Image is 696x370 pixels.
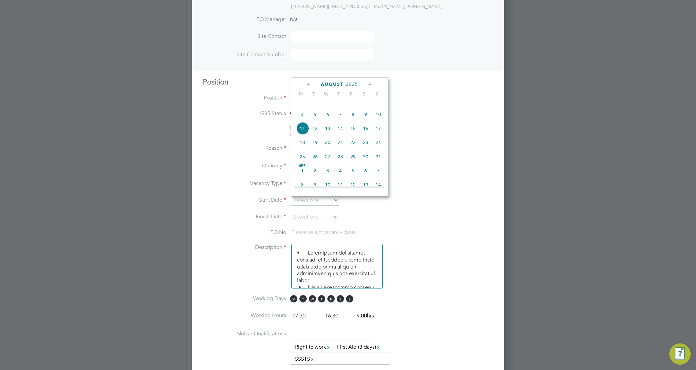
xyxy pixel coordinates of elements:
input: Select one [291,212,339,222]
span: August [321,82,344,87]
span: W [320,91,332,97]
span: M [290,295,297,302]
span: 26 [309,150,321,163]
label: Working Hours [203,312,286,319]
span: M [294,91,307,97]
span: 15 [347,122,359,135]
span: 14 [334,122,347,135]
label: Finish Date [203,213,286,220]
span: 13 [321,122,334,135]
span: 10 [321,178,334,191]
span: 2 [309,164,321,177]
span: 2025 [346,82,358,87]
span: [PERSON_NAME][EMAIL_ADDRESS][PERSON_NAME][DOMAIN_NAME] [291,3,443,9]
span: T [307,91,320,97]
label: Working Days [203,295,286,302]
span: 17 [372,122,385,135]
span: 9.00hrs [353,312,374,319]
label: Reason [203,145,286,152]
span: 6 [321,108,334,121]
span: 9 [309,178,321,191]
span: T [318,295,325,302]
label: PO Manager [203,16,286,23]
span: S [346,295,353,302]
span: 11 [334,178,347,191]
span: 7 [372,164,385,177]
label: Site Contact Number [203,51,286,58]
button: Engage Resource Center [669,343,691,365]
a: x [326,343,331,351]
label: Skills / Qualifications [203,330,286,337]
span: 13 [359,178,372,191]
span: 1 [296,164,309,177]
span: W [309,295,316,302]
span: ‐ [317,312,321,319]
span: 28 [334,150,347,163]
input: 08:00 [290,310,316,322]
span: 27 [321,150,334,163]
li: Right to work [292,343,333,352]
span: 20 [321,136,334,149]
h3: Position [203,78,493,87]
label: PO No [203,229,286,236]
li: First Aid (3 days) [334,343,383,352]
input: Select one [291,196,339,206]
span: 16 [359,122,372,135]
span: 3 [321,164,334,177]
span: 29 [347,150,359,163]
span: T [299,295,307,302]
span: 8 [347,108,359,121]
span: 7 [334,108,347,121]
label: Vacancy Type [203,180,286,187]
span: 4 [296,108,309,121]
span: 12 [347,178,359,191]
label: Description [203,244,286,251]
span: 6 [359,164,372,177]
span: Outside IR35 [290,110,321,116]
span: 14 [372,178,385,191]
span: 4 [334,164,347,177]
li: SSSTS [292,355,317,364]
span: S [337,295,344,302]
span: 18 [296,136,309,149]
span: 11 [296,122,309,135]
label: Position [203,94,286,101]
a: x [310,355,315,363]
span: 23 [359,136,372,149]
span: 5 [347,164,359,177]
label: IR35 Status [203,110,286,117]
span: n/a [290,16,298,23]
span: 22 [347,136,359,149]
span: Please select vacancy dates [291,229,357,236]
span: 9 [359,108,372,121]
span: 25 [296,150,309,163]
span: The status determination for this position can be updated after creating the vacancy [289,125,379,137]
span: 8 [296,178,309,191]
span: S [370,91,383,97]
span: 24 [372,136,385,149]
input: 17:00 [323,310,348,322]
span: F [327,295,335,302]
span: Sep [296,164,309,168]
span: 10 [372,108,385,121]
span: 31 [372,150,385,163]
span: 21 [334,136,347,149]
span: 12 [309,122,321,135]
span: 19 [309,136,321,149]
span: F [345,91,358,97]
a: x [376,343,381,351]
span: 30 [359,150,372,163]
span: 5 [309,108,321,121]
span: S [358,91,370,97]
label: Site Contact [203,33,286,40]
span: T [332,91,345,97]
label: Quantity [203,162,286,169]
label: Start Date [203,197,286,204]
